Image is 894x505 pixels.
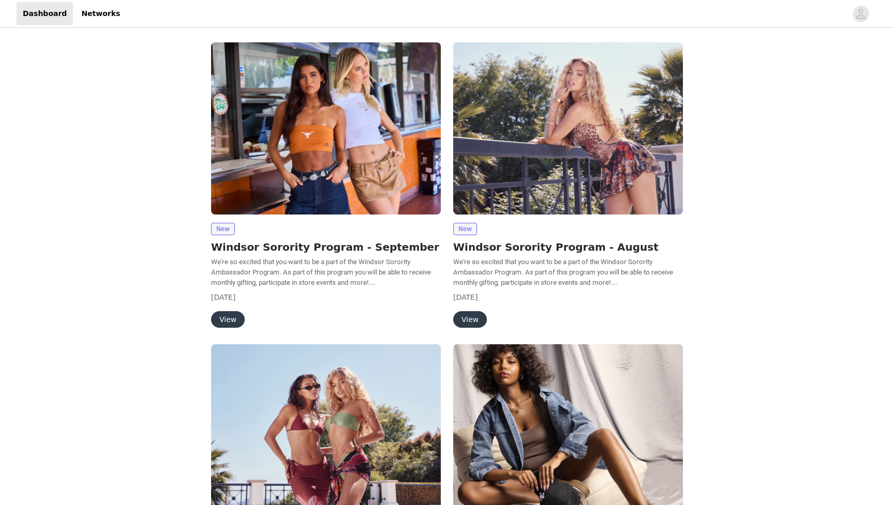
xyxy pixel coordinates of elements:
h2: Windsor Sorority Program - September [211,239,441,255]
a: Dashboard [17,2,73,25]
h2: Windsor Sorority Program - August [453,239,683,255]
img: Windsor [453,42,683,215]
span: [DATE] [211,293,235,301]
img: Windsor [211,42,441,215]
button: View [453,311,487,328]
span: New [453,223,477,235]
span: [DATE] [453,293,478,301]
span: We're so excited that you want to be a part of the Windsor Sorority Ambassador Program. As part o... [211,258,431,286]
a: View [453,316,487,324]
button: View [211,311,245,328]
a: View [211,316,245,324]
span: We're so excited that you want to be a part of the Windsor Sorority Ambassador Program. As part o... [453,258,673,286]
div: avatar [856,6,866,22]
span: New [211,223,235,235]
a: Networks [75,2,126,25]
